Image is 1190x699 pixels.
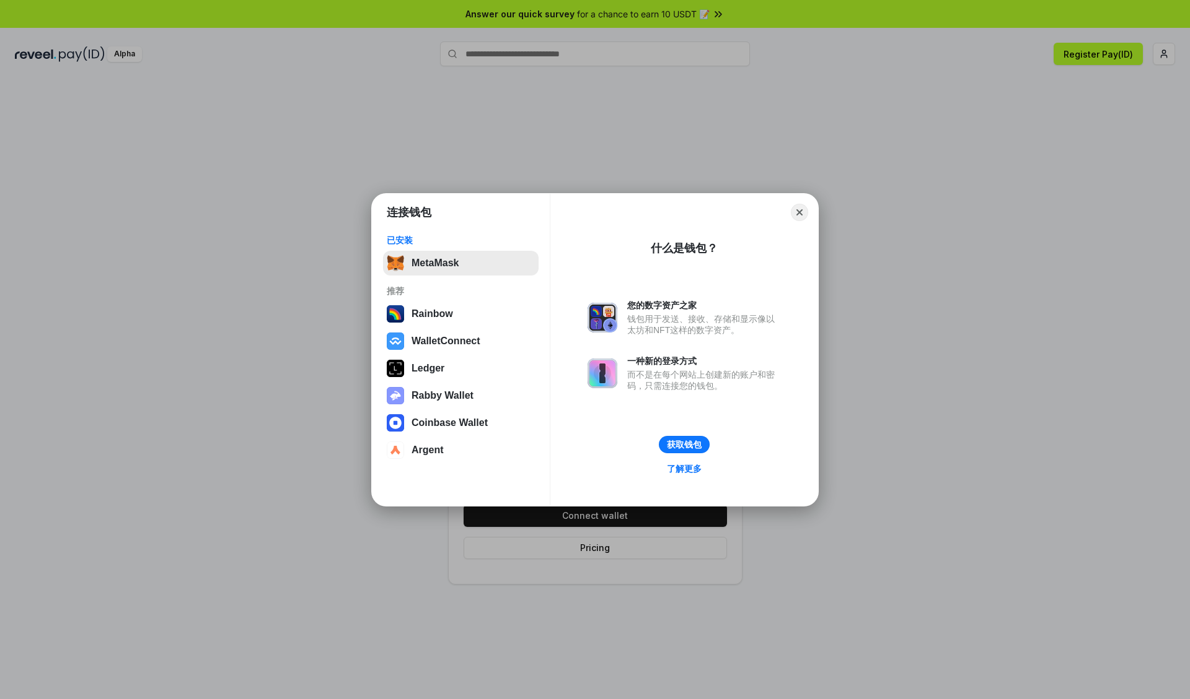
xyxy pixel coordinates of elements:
[651,241,718,256] div: 什么是钱包？
[659,461,709,477] a: 了解更多
[659,436,710,453] button: 获取钱包
[383,251,539,276] button: MetaMask
[387,441,404,459] img: svg+xml,%3Csvg%20width%3D%2228%22%20height%3D%2228%22%20viewBox%3D%220%200%2028%2028%22%20fill%3D...
[627,313,781,336] div: 钱包用于发送、接收、存储和显示像以太坊和NFT这样的数字资产。
[588,358,617,388] img: svg+xml,%3Csvg%20xmlns%3D%22http%3A%2F%2Fwww.w3.org%2F2000%2Fsvg%22%20fill%3D%22none%22%20viewBox...
[383,302,539,326] button: Rainbow
[387,285,535,297] div: 推荐
[412,308,453,319] div: Rainbow
[387,360,404,377] img: svg+xml,%3Csvg%20xmlns%3D%22http%3A%2F%2Fwww.w3.org%2F2000%2Fsvg%22%20width%3D%2228%22%20height%3...
[791,204,808,221] button: Close
[412,258,459,269] div: MetaMask
[667,463,702,474] div: 了解更多
[387,332,404,350] img: svg+xml,%3Csvg%20width%3D%2228%22%20height%3D%2228%22%20viewBox%3D%220%200%2028%2028%22%20fill%3D...
[412,390,474,401] div: Rabby Wallet
[412,417,488,428] div: Coinbase Wallet
[387,414,404,432] img: svg+xml,%3Csvg%20width%3D%2228%22%20height%3D%2228%22%20viewBox%3D%220%200%2028%2028%22%20fill%3D...
[588,303,617,332] img: svg+xml,%3Csvg%20xmlns%3D%22http%3A%2F%2Fwww.w3.org%2F2000%2Fsvg%22%20fill%3D%22none%22%20viewBox...
[387,387,404,404] img: svg+xml,%3Csvg%20xmlns%3D%22http%3A%2F%2Fwww.w3.org%2F2000%2Fsvg%22%20fill%3D%22none%22%20viewBox...
[627,300,781,311] div: 您的数字资产之家
[383,410,539,435] button: Coinbase Wallet
[412,363,444,374] div: Ledger
[627,369,781,391] div: 而不是在每个网站上创建新的账户和密码，只需连接您的钱包。
[387,235,535,246] div: 已安装
[383,438,539,462] button: Argent
[383,356,539,381] button: Ledger
[412,445,444,456] div: Argent
[383,383,539,408] button: Rabby Wallet
[387,254,404,272] img: svg+xml,%3Csvg%20fill%3D%22none%22%20height%3D%2233%22%20viewBox%3D%220%200%2035%2033%22%20width%...
[383,329,539,354] button: WalletConnect
[387,205,431,220] h1: 连接钱包
[627,355,781,367] div: 一种新的登录方式
[412,336,480,347] div: WalletConnect
[387,305,404,323] img: svg+xml,%3Csvg%20width%3D%22120%22%20height%3D%22120%22%20viewBox%3D%220%200%20120%20120%22%20fil...
[667,439,702,450] div: 获取钱包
